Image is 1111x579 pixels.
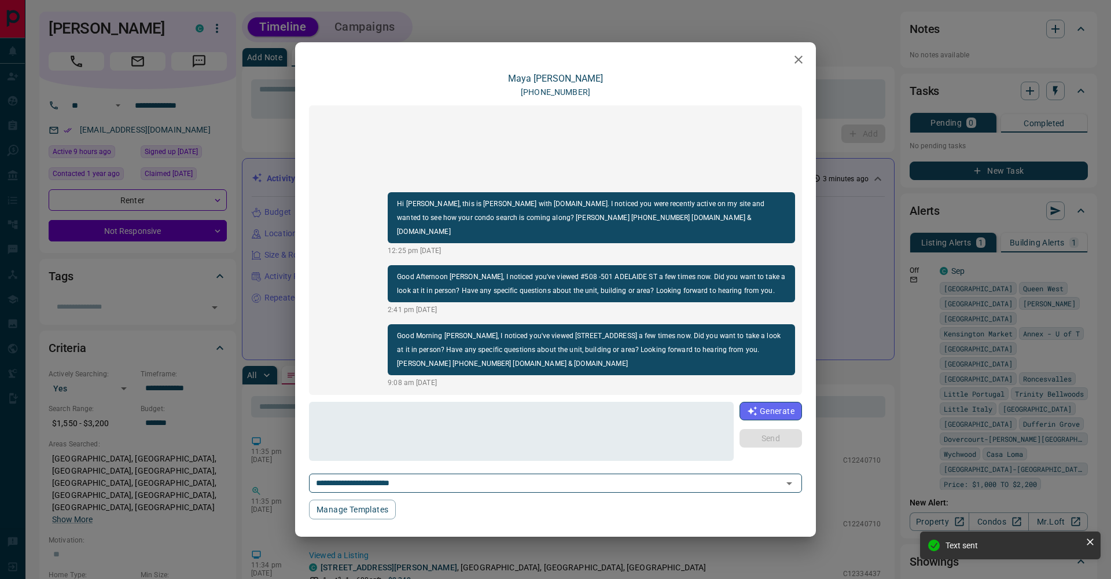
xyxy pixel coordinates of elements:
div: Text sent [946,541,1081,550]
a: Maya [PERSON_NAME] [508,73,603,84]
button: Manage Templates [309,500,396,519]
p: Hi [PERSON_NAME], this is [PERSON_NAME] with [DOMAIN_NAME]. I noticed you were recently active on... [397,197,786,239]
p: [PHONE_NUMBER] [521,86,590,98]
p: 2:41 pm [DATE] [388,305,795,315]
p: 12:25 pm [DATE] [388,245,795,256]
p: 9:08 am [DATE] [388,378,795,388]
p: Good Morning [PERSON_NAME], I noticed you've viewed [STREET_ADDRESS] a few times now. Did you wan... [397,329,786,371]
button: Generate [740,402,802,420]
p: Good Afternoon [PERSON_NAME], I noticed you've viewed #508 -501 ADELAIDE ST a few times now. Did ... [397,270,786,298]
button: Open [781,475,797,492]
